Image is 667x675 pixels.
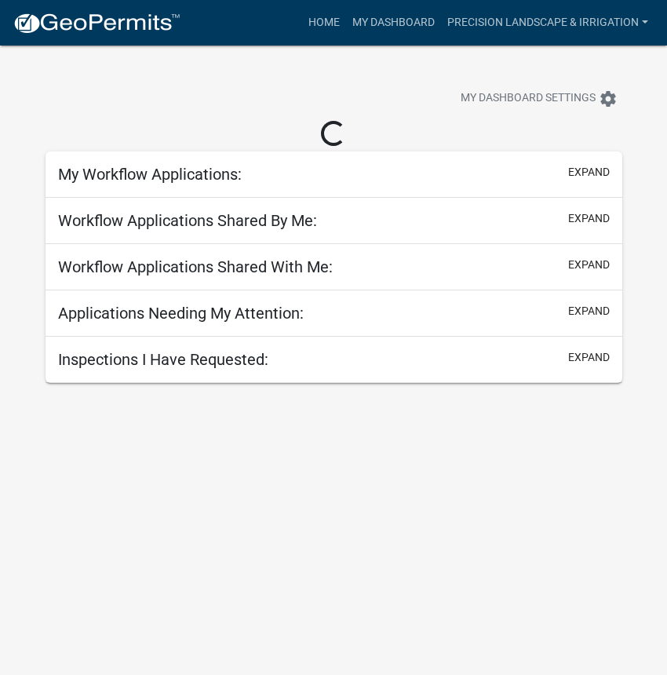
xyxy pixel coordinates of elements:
a: My Dashboard [346,8,441,38]
h5: My Workflow Applications: [58,165,242,184]
h5: Workflow Applications Shared With Me: [58,257,333,276]
h5: Inspections I Have Requested: [58,350,268,369]
i: settings [599,89,618,108]
span: My Dashboard Settings [461,89,596,108]
button: expand [568,164,610,181]
button: expand [568,210,610,227]
button: expand [568,349,610,366]
button: expand [568,303,610,319]
a: Home [302,8,346,38]
button: expand [568,257,610,273]
h5: Applications Needing My Attention: [58,304,304,323]
h5: Workflow Applications Shared By Me: [58,211,317,230]
button: My Dashboard Settingssettings [448,83,630,114]
a: Precision Landscape & Irrigation [441,8,654,38]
